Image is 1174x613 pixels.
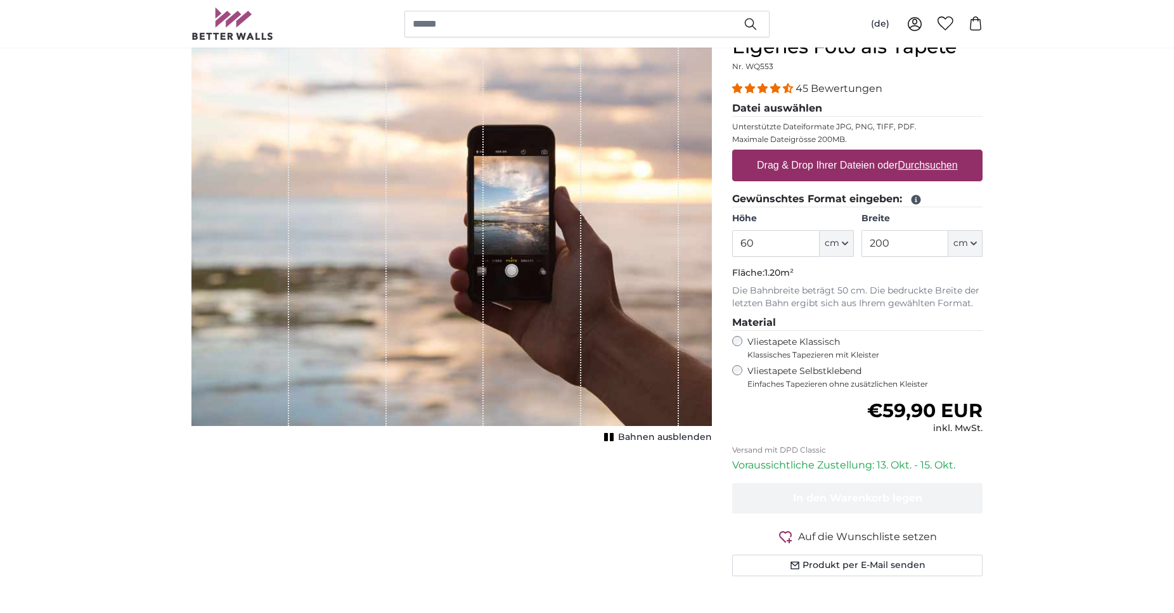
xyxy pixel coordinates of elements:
button: Produkt per E-Mail senden [732,555,983,576]
span: Klassisches Tapezieren mit Kleister [747,350,972,360]
span: cm [953,237,968,250]
span: €59,90 EUR [867,399,983,422]
p: Versand mit DPD Classic [732,445,983,455]
legend: Datei auswählen [732,101,983,117]
u: Durchsuchen [898,160,958,171]
span: Nr. WQ553 [732,61,773,71]
div: 1 of 1 [191,35,712,446]
span: In den Warenkorb legen [793,492,922,504]
button: (de) [861,13,900,35]
span: 45 Bewertungen [796,82,882,94]
label: Vliestapete Selbstklebend [747,365,983,389]
button: cm [820,230,854,257]
div: inkl. MwSt. [867,422,983,435]
button: cm [948,230,983,257]
span: cm [825,237,839,250]
span: Auf die Wunschliste setzen [798,529,937,545]
label: Drag & Drop Ihrer Dateien oder [752,153,963,178]
label: Höhe [732,212,853,225]
button: In den Warenkorb legen [732,483,983,513]
label: Vliestapete Klassisch [747,336,972,360]
button: Auf die Wunschliste setzen [732,529,983,545]
p: Fläche: [732,267,983,280]
span: 4.36 stars [732,82,796,94]
span: Einfaches Tapezieren ohne zusätzlichen Kleister [747,379,983,389]
legend: Material [732,315,983,331]
span: 1.20m² [764,267,794,278]
legend: Gewünschtes Format eingeben: [732,191,983,207]
span: Bahnen ausblenden [618,431,712,444]
img: Betterwalls [191,8,274,40]
button: Bahnen ausblenden [600,429,712,446]
p: Maximale Dateigrösse 200MB. [732,134,983,145]
label: Breite [861,212,983,225]
p: Die Bahnbreite beträgt 50 cm. Die bedruckte Breite der letzten Bahn ergibt sich aus Ihrem gewählt... [732,285,983,310]
p: Unterstützte Dateiformate JPG, PNG, TIFF, PDF. [732,122,983,132]
p: Voraussichtliche Zustellung: 13. Okt. - 15. Okt. [732,458,983,473]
